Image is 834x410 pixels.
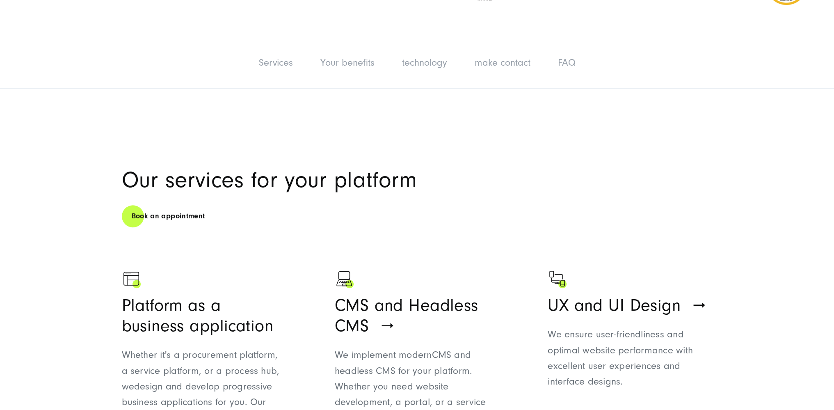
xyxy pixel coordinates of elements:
font: UX and UI Design [548,296,681,315]
a: technology [402,57,447,68]
font: Our services for your platform [122,167,417,193]
img: An icon showing a browser page with a green accent to indicate that SUNZINET is a web development... [122,269,142,290]
font: Whether it's a procurement platform, a service platform, or a process hub, we [122,349,280,392]
a: Your benefits [320,57,375,68]
a: Book an appointment [122,204,215,228]
a: make contact [475,57,530,68]
font: Book an appointment [132,212,205,220]
font: CMS and Headless CMS [335,296,478,336]
font: We implement modern [335,349,432,360]
font: Platform as a business application [122,296,273,336]
a: FAQ [558,57,576,68]
img: Black laptop as a symbol of digitalization - Digital agency SUNZNET [335,269,355,290]
a: Services [259,57,293,68]
img: A screen with two mobile phones as a symbol for web development - digital agency SUNZINET [548,269,568,290]
font: We ensure user-friendliness and optimal website performance with excellent user experiences and i... [548,329,693,387]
